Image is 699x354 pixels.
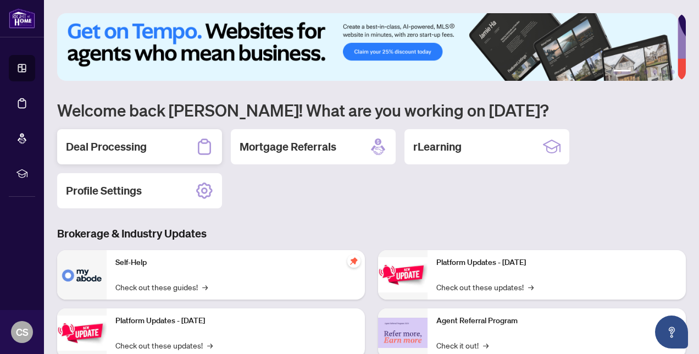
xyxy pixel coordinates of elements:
[202,281,208,293] span: →
[483,339,489,351] span: →
[57,250,107,300] img: Self-Help
[57,13,678,81] img: Slide 0
[436,281,534,293] a: Check out these updates!→
[115,339,213,351] a: Check out these updates!→
[16,324,29,340] span: CS
[635,70,640,74] button: 2
[57,99,686,120] h1: Welcome back [PERSON_NAME]! What are you working on [DATE]?
[115,315,356,327] p: Platform Updates - [DATE]
[57,316,107,350] img: Platform Updates - September 16, 2025
[9,8,35,29] img: logo
[66,183,142,198] h2: Profile Settings
[528,281,534,293] span: →
[207,339,213,351] span: →
[436,257,677,269] p: Platform Updates - [DATE]
[436,339,489,351] a: Check it out!→
[57,226,686,241] h3: Brokerage & Industry Updates
[670,70,675,74] button: 6
[655,316,688,349] button: Open asap
[613,70,631,74] button: 1
[347,255,360,268] span: pushpin
[378,318,428,348] img: Agent Referral Program
[115,281,208,293] a: Check out these guides!→
[436,315,677,327] p: Agent Referral Program
[115,257,356,269] p: Self-Help
[662,70,666,74] button: 5
[378,257,428,292] img: Platform Updates - June 23, 2025
[653,70,657,74] button: 4
[413,139,462,154] h2: rLearning
[240,139,336,154] h2: Mortgage Referrals
[66,139,147,154] h2: Deal Processing
[644,70,648,74] button: 3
